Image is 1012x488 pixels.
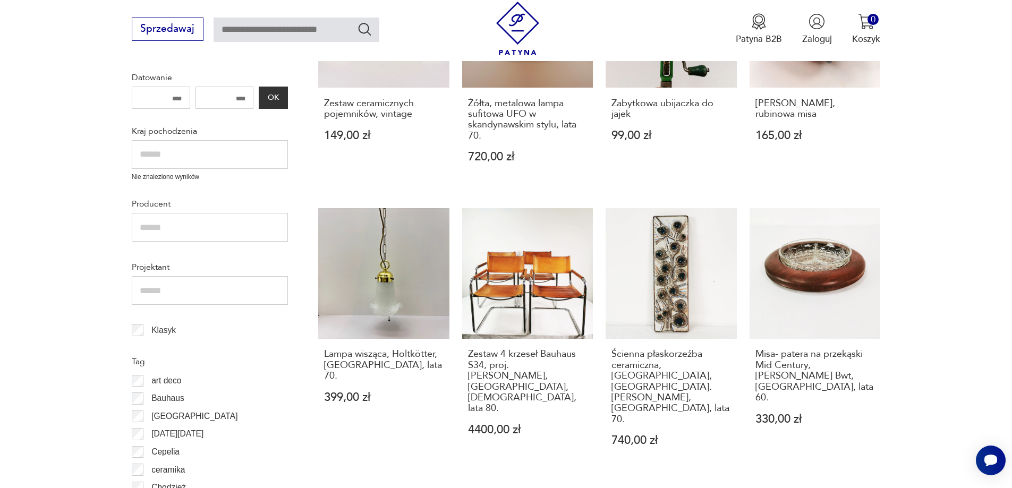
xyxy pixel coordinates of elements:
button: 0Koszyk [852,13,880,45]
p: Bauhaus [151,391,184,405]
p: 165,00 zł [755,130,875,141]
p: 720,00 zł [468,151,588,162]
p: 4400,00 zł [468,424,588,435]
p: 99,00 zł [611,130,731,141]
p: Kraj pochodzenia [132,124,288,138]
button: Patyna B2B [736,13,782,45]
img: Patyna - sklep z meblami i dekoracjami vintage [491,2,545,55]
p: ceramika [151,463,185,477]
img: Ikonka użytkownika [809,13,825,30]
a: Sprzedawaj [132,25,203,34]
p: 330,00 zł [755,414,875,425]
h3: Zabytkowa ubijaczka do jajek [611,98,731,120]
button: Szukaj [357,21,372,37]
p: Producent [132,197,288,211]
p: 149,00 zł [324,130,444,141]
h3: Ścienna płaskorzeźba ceramiczna, [GEOGRAPHIC_DATA], [GEOGRAPHIC_DATA]. [PERSON_NAME], [GEOGRAPHIC... [611,349,731,425]
p: Nie znaleziono wyników [132,172,288,182]
p: Zaloguj [802,33,832,45]
p: Koszyk [852,33,880,45]
a: Lampa wisząca, Holtkötter, Niemcy, lata 70.Lampa wisząca, Holtkötter, [GEOGRAPHIC_DATA], lata 70.... [318,208,449,472]
img: Ikona koszyka [858,13,874,30]
button: OK [259,87,287,109]
p: 740,00 zł [611,435,731,446]
p: [DATE][DATE] [151,427,203,441]
a: Ścienna płaskorzeźba ceramiczna, Soholm, proj. Noomi Backhausen, Dania, lata 70.Ścienna płaskorze... [606,208,737,472]
a: Misa- patera na przekąski Mid Century, Richard Forgan Bwt, United Kingdom, lata 60.Misa- patera n... [750,208,881,472]
h3: Misa- patera na przekąski Mid Century, [PERSON_NAME] Bwt, [GEOGRAPHIC_DATA], lata 60. [755,349,875,403]
button: Sprzedawaj [132,18,203,41]
p: Datowanie [132,71,288,84]
iframe: Smartsupp widget button [976,446,1006,475]
p: Patyna B2B [736,33,782,45]
p: [GEOGRAPHIC_DATA] [151,409,237,423]
div: 0 [868,14,879,25]
img: Ikona medalu [751,13,767,30]
button: Zaloguj [802,13,832,45]
p: Cepelia [151,445,180,459]
a: Ikona medaluPatyna B2B [736,13,782,45]
h3: Zestaw ceramicznych pojemników, vintage [324,98,444,120]
a: Zestaw 4 krzeseł Bauhaus S34, proj. Mart Stam, Bulthaup, Niemcy, lata 80.Zestaw 4 krzeseł Bauhaus... [462,208,593,472]
p: Tag [132,355,288,369]
h3: [PERSON_NAME], rubinowa misa [755,98,875,120]
h3: Zestaw 4 krzeseł Bauhaus S34, proj. [PERSON_NAME], [GEOGRAPHIC_DATA], [DEMOGRAPHIC_DATA], lata 80. [468,349,588,414]
h3: Lampa wisząca, Holtkötter, [GEOGRAPHIC_DATA], lata 70. [324,349,444,381]
p: Projektant [132,260,288,274]
h3: Żółta, metalowa lampa sufitowa UFO w skandynawskim stylu, lata 70. [468,98,588,142]
p: Klasyk [151,323,176,337]
p: 399,00 zł [324,392,444,403]
p: art deco [151,374,181,388]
